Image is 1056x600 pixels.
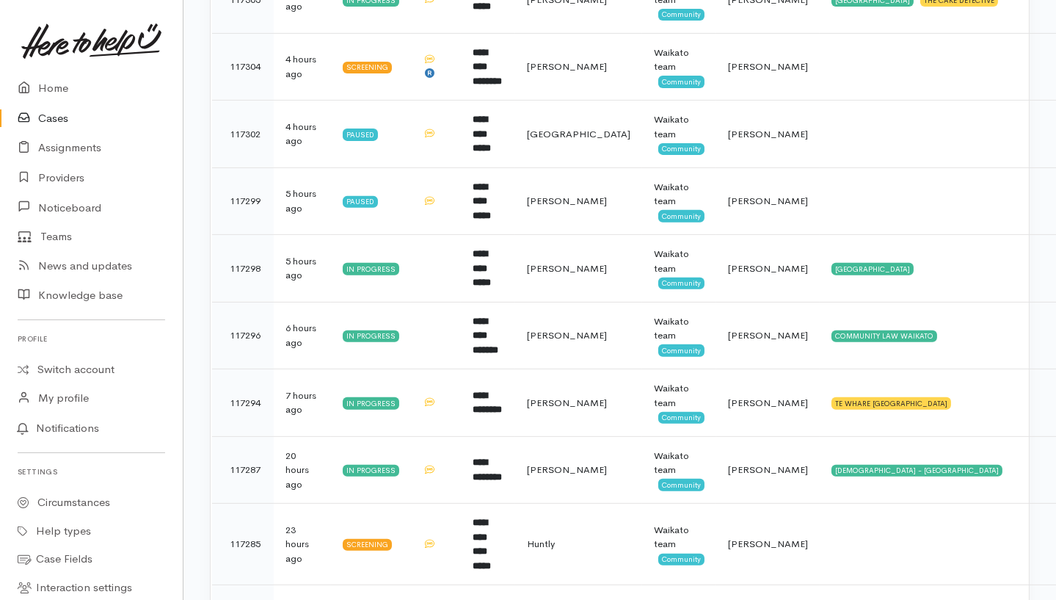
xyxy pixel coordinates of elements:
[274,302,331,369] td: 6 hours ago
[274,504,331,585] td: 23 hours ago
[658,412,704,424] span: Community
[343,539,392,551] div: Screening
[654,523,704,552] div: Waikato team
[654,46,704,74] div: Waikato team
[658,76,704,87] span: Community
[728,128,808,140] span: [PERSON_NAME]
[212,167,274,235] td: 117299
[274,101,331,168] td: 4 hours ago
[654,247,704,275] div: Waikato team
[658,554,704,565] span: Community
[212,436,274,504] td: 117287
[274,33,331,101] td: 4 hours ago
[654,314,704,343] div: Waikato team
[728,262,808,275] span: [PERSON_NAME]
[527,262,607,275] span: [PERSON_NAME]
[274,436,331,504] td: 20 hours ago
[527,128,630,140] span: [GEOGRAPHIC_DATA]
[527,195,607,207] span: [PERSON_NAME]
[527,329,607,341] span: [PERSON_NAME]
[728,397,808,409] span: [PERSON_NAME]
[728,195,808,207] span: [PERSON_NAME]
[274,235,331,303] td: 5 hours ago
[212,101,274,168] td: 117302
[212,235,274,303] td: 117298
[728,538,808,550] span: [PERSON_NAME]
[212,302,274,369] td: 117296
[658,9,704,21] span: Community
[343,465,399,477] div: In progress
[343,129,378,140] div: Paused
[654,112,704,141] div: Waikato team
[343,330,399,342] div: In progress
[658,210,704,222] span: Community
[728,329,808,341] span: [PERSON_NAME]
[527,397,607,409] span: [PERSON_NAME]
[274,369,331,437] td: 7 hours ago
[831,263,914,275] div: [GEOGRAPHIC_DATA]
[212,504,274,585] td: 117285
[658,344,704,356] span: Community
[18,329,165,349] h6: Profile
[212,33,274,101] td: 117304
[274,167,331,235] td: 5 hours ago
[654,449,704,477] div: Waikato team
[343,397,399,409] div: In progress
[527,60,607,73] span: [PERSON_NAME]
[831,397,951,409] div: TE WHARE [GEOGRAPHIC_DATA]
[343,263,399,275] div: In progress
[18,462,165,482] h6: Settings
[658,143,704,155] span: Community
[654,180,704,209] div: Waikato team
[831,330,937,342] div: COMMUNITY LAW WAIKATO
[658,278,704,289] span: Community
[343,62,392,73] div: Screening
[343,196,378,208] div: Paused
[527,538,555,550] span: Huntly
[658,479,704,491] span: Community
[728,463,808,476] span: [PERSON_NAME]
[831,465,1002,477] div: [DEMOGRAPHIC_DATA] - [GEOGRAPHIC_DATA]
[654,381,704,410] div: Waikato team
[527,463,607,476] span: [PERSON_NAME]
[212,369,274,437] td: 117294
[728,60,808,73] span: [PERSON_NAME]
